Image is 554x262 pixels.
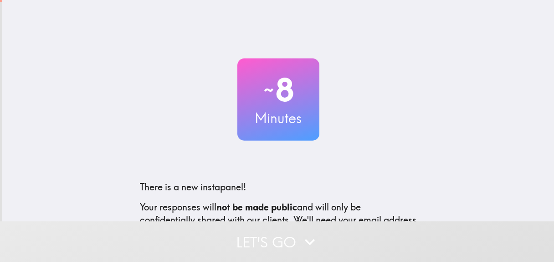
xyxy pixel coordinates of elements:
b: not be made public [216,201,297,213]
h2: 8 [237,71,319,109]
h3: Minutes [237,109,319,128]
span: ~ [262,76,275,104]
p: Your responses will and will only be confidentially shared with our clients. We'll need your emai... [140,201,417,239]
span: There is a new instapanel! [140,181,246,193]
